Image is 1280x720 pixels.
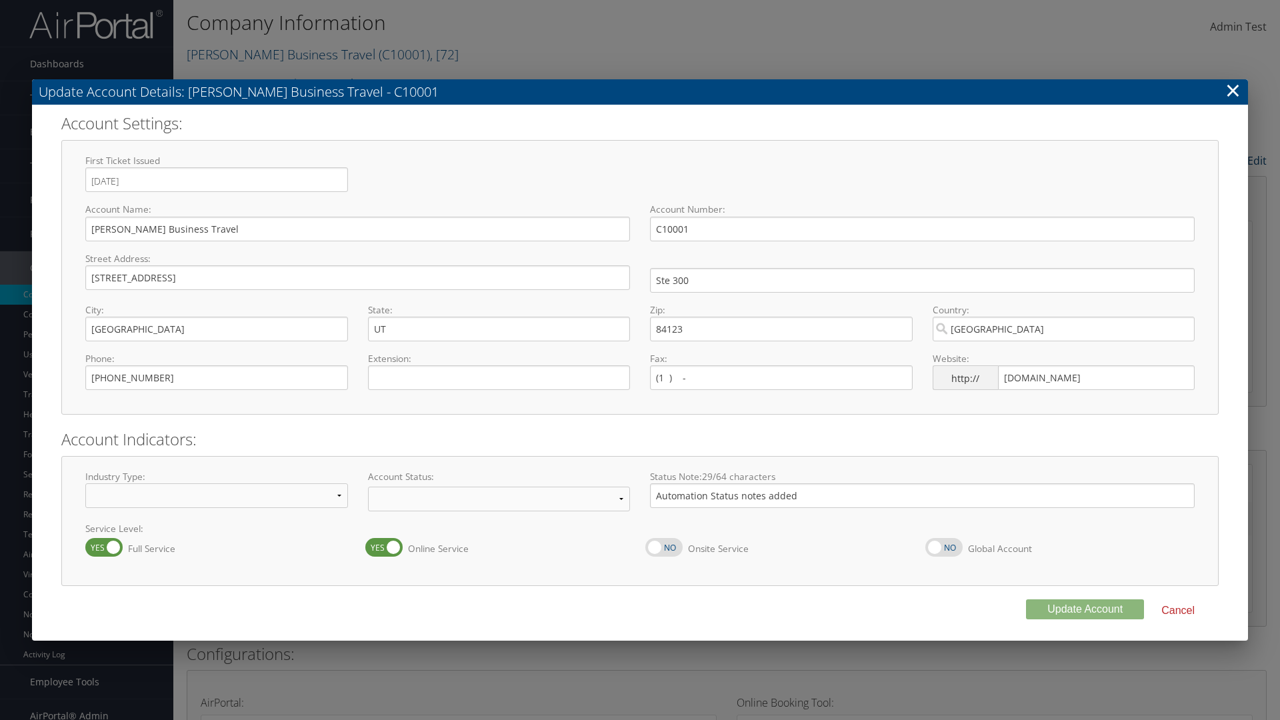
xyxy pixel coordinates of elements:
label: Zip: [650,303,913,317]
label: Account Number: [650,203,1195,216]
label: Industry Type: [85,470,348,483]
label: Phone: [85,352,348,365]
label: State: [368,303,631,317]
label: Status Note: 29 /64 characters [650,470,1195,483]
button: Update Account [1026,599,1144,619]
h2: Account Settings: [61,112,1219,135]
label: First Ticket Issued [85,154,348,167]
label: Account Status: [368,470,631,483]
label: Onsite Service [683,536,749,561]
label: Service Level: [85,522,1195,535]
button: Cancel [1151,599,1205,622]
label: Global Account [963,536,1032,561]
h3: Update Account Details: [PERSON_NAME] Business Travel - C10001 [32,79,1248,105]
label: Account Name: [85,203,630,216]
label: Website: [933,352,1195,365]
label: Online Service [403,536,469,561]
input: YYYY-MM-DD [91,173,193,189]
label: Country: [933,303,1195,317]
label: Extension: [368,352,631,365]
span: http:// [933,365,998,390]
label: Street Address: [85,252,630,265]
label: City: [85,303,348,317]
label: Full Service [123,536,175,561]
a: × [1225,77,1241,103]
label: Fax: [650,352,913,365]
h2: Account Indicators: [61,428,1219,451]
